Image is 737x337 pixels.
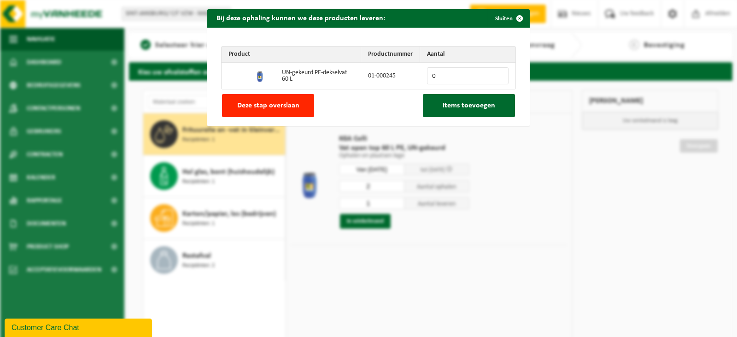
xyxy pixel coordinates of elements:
th: Productnummer [361,47,420,63]
td: UN-gekeurd PE-dekselvat 60 L [275,63,361,89]
span: Items toevoegen [443,102,495,109]
span: Deze stap overslaan [237,102,299,109]
h2: Bij deze ophaling kunnen we deze producten leveren: [207,9,394,27]
td: 01-000245 [361,63,420,89]
th: Product [222,47,361,63]
img: 01-000245 [253,68,268,83]
th: Aantal [420,47,515,63]
button: Items toevoegen [423,94,515,117]
button: Sluiten [488,9,529,28]
button: Deze stap overslaan [222,94,314,117]
iframe: chat widget [5,317,154,337]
